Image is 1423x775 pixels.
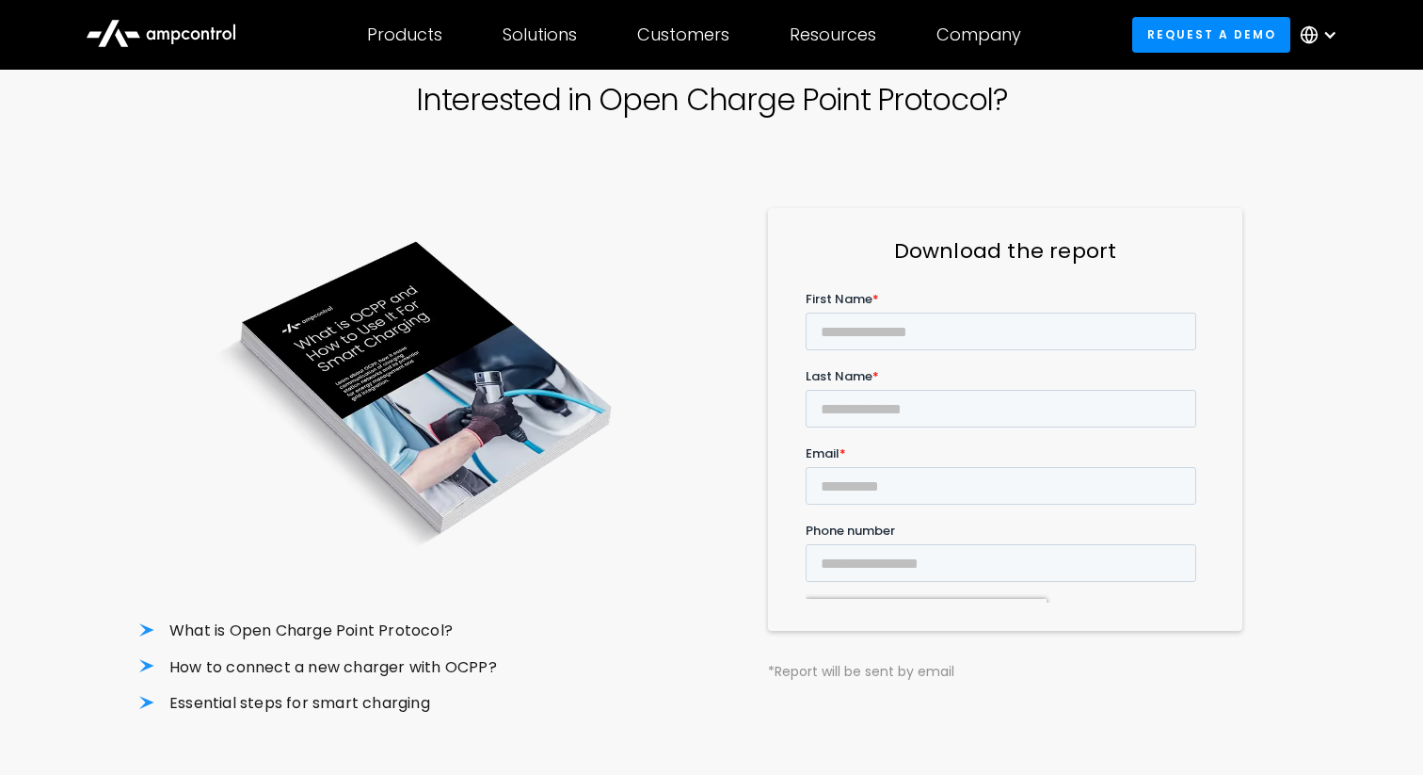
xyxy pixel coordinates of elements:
[806,237,1204,266] h3: Download the report
[139,621,696,641] li: What is Open Charge Point Protocol?
[139,693,696,714] li: Essential steps for smart charging
[790,24,876,45] div: Resources
[806,290,1204,603] iframe: Form 0
[139,657,696,678] li: How to connect a new charger with OCPP?
[1132,17,1290,52] a: Request a demo
[503,24,577,45] div: Solutions
[139,208,696,575] img: OCPP Report
[637,24,729,45] div: Customers
[416,83,1007,118] h1: Interested in Open Charge Point Protocol?
[936,24,1021,45] div: Company
[367,24,442,45] div: Products
[768,661,1241,682] div: *Report will be sent by email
